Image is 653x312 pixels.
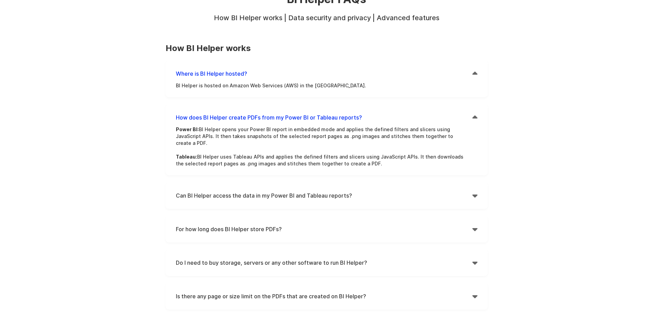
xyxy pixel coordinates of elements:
[176,82,467,89] p: BI Helper is hosted on Amazon Web Services (AWS) in the [GEOGRAPHIC_DATA].
[472,68,477,79] div: 
[472,258,477,268] div: 
[472,291,477,301] div: 
[472,112,477,123] div: 
[176,154,197,160] strong: Tableau:
[176,70,247,77] strong: Where is BI Helper hosted?
[214,14,439,22] strong: How BI Helper works | Data security and privacy | Advanced features
[176,224,472,234] h4: For how long does BI Helper store PDFs?
[176,291,472,301] h4: Is there any page or size limit on the PDFs that are created on BI Helper?
[176,258,472,268] h4: Do I need to buy storage, servers or any other software to run BI Helper?
[176,126,199,132] strong: Power BI:
[472,224,477,234] div: 
[472,190,477,201] div: 
[176,190,472,201] h4: Can BI Helper access the data in my Power BI and Tableau reports?
[176,114,362,121] strong: How does BI Helper create PDFs from my Power BI or Tableau reports?
[176,126,467,167] p: BI Helper opens your Power BI report in embedded mode and applies the defined filters and slicers...
[166,43,488,53] h3: How BI Helper works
